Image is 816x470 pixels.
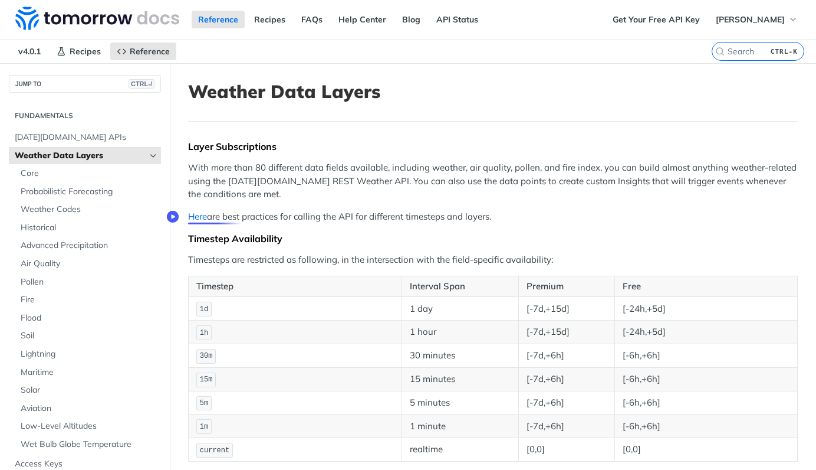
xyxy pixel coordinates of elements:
[15,364,161,381] a: Maritime
[715,47,725,56] svg: Search
[402,367,518,391] td: 15 minutes
[15,255,161,273] a: Air Quality
[15,345,161,363] a: Lightning
[615,321,798,344] td: [-24h,+5d]
[21,439,158,451] span: Wet Bulb Globe Temperature
[9,147,161,165] a: Weather Data LayersHide subpages for Weather Data Layers
[15,400,161,417] a: Aviation
[188,81,798,102] h1: Weather Data Layers
[518,276,615,297] th: Premium
[188,161,798,201] p: With more than 80 different data fields available, including weather, air quality, pollen, and fi...
[12,43,47,60] span: v4.0.1
[396,11,427,28] a: Blog
[21,348,158,360] span: Lightning
[200,399,208,407] span: 5m
[21,204,158,216] span: Weather Codes
[110,43,176,60] a: Reference
[518,344,615,368] td: [-7d,+6h]
[402,391,518,414] td: 5 minutes
[21,330,158,342] span: Soil
[332,11,393,28] a: Help Center
[188,141,798,152] div: Layer Subscriptions
[15,165,161,182] a: Core
[21,240,158,252] span: Advanced Precipitation
[188,233,798,244] div: Timestep Availability
[615,276,798,297] th: Free
[402,297,518,321] td: 1 day
[15,327,161,345] a: Soil
[149,151,158,161] button: Hide subpages for Weather Data Layers
[615,414,798,438] td: [-6h,+6h]
[518,367,615,391] td: [-7d,+6h]
[50,43,107,60] a: Recipes
[21,222,158,234] span: Historical
[716,14,785,25] span: [PERSON_NAME]
[768,45,801,57] kbd: CTRL-K
[15,201,161,218] a: Weather Codes
[189,276,402,297] th: Timestep
[295,11,329,28] a: FAQs
[15,150,146,162] span: Weather Data Layers
[130,46,170,57] span: Reference
[615,391,798,414] td: [-6h,+6h]
[15,458,158,470] span: Access Keys
[21,276,158,288] span: Pollen
[15,417,161,435] a: Low-Level Altitudes
[15,436,161,453] a: Wet Bulb Globe Temperature
[192,11,245,28] a: Reference
[15,6,179,30] img: Tomorrow.io Weather API Docs
[21,186,158,198] span: Probabilistic Forecasting
[15,309,161,327] a: Flood
[15,237,161,254] a: Advanced Precipitation
[21,384,158,396] span: Solar
[21,168,158,179] span: Core
[615,438,798,462] td: [0,0]
[606,11,706,28] a: Get Your Free API Key
[21,294,158,306] span: Fire
[9,110,161,121] h2: Fundamentals
[200,305,208,314] span: 1d
[188,211,207,222] a: Here
[188,253,798,267] p: Timesteps are restricted as following, in the intersection with the field-specific availability:
[15,219,161,237] a: Historical
[402,414,518,438] td: 1 minute
[15,291,161,309] a: Fire
[9,75,161,93] button: JUMP TOCTRL-/
[615,367,798,391] td: [-6h,+6h]
[248,11,292,28] a: Recipes
[21,312,158,324] span: Flood
[200,329,208,337] span: 1h
[21,367,158,378] span: Maritime
[615,297,798,321] td: [-24h,+5d]
[21,420,158,432] span: Low-Level Altitudes
[402,321,518,344] td: 1 hour
[15,132,158,143] span: [DATE][DOMAIN_NAME] APIs
[129,79,154,89] span: CTRL-/
[402,276,518,297] th: Interval Span
[402,344,518,368] td: 30 minutes
[70,46,101,57] span: Recipes
[430,11,485,28] a: API Status
[200,352,213,360] span: 30m
[518,321,615,344] td: [-7d,+15d]
[518,391,615,414] td: [-7d,+6h]
[188,210,798,224] p: are best practices for calling the API for different timesteps and layers.
[200,423,208,431] span: 1m
[518,414,615,438] td: [-7d,+6h]
[21,258,158,270] span: Air Quality
[615,344,798,368] td: [-6h,+6h]
[9,129,161,146] a: [DATE][DOMAIN_NAME] APIs
[518,438,615,462] td: [0,0]
[15,183,161,201] a: Probabilistic Forecasting
[200,446,229,455] span: current
[15,273,161,291] a: Pollen
[200,376,213,384] span: 15m
[518,297,615,321] td: [-7d,+15d]
[402,438,518,462] td: realtime
[21,403,158,414] span: Aviation
[15,381,161,399] a: Solar
[709,11,804,28] button: [PERSON_NAME]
